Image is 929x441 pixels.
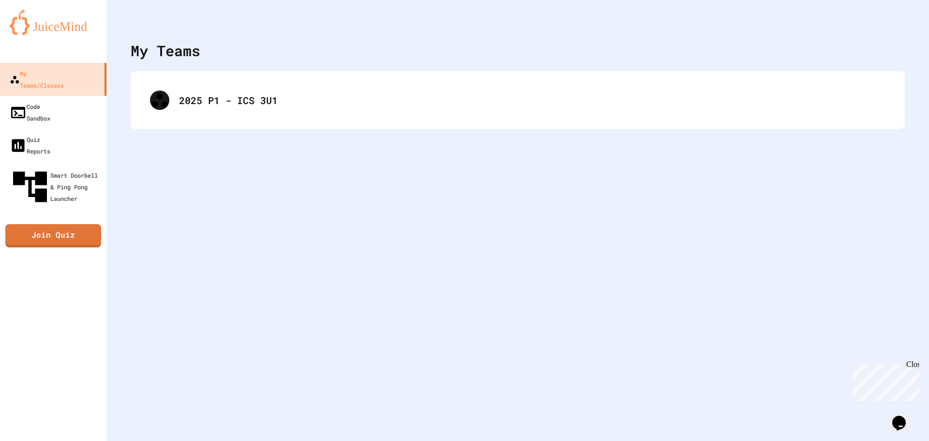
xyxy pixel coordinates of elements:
div: Quiz Reports [10,134,50,157]
div: Code Sandbox [10,101,50,124]
iframe: chat widget [888,402,919,431]
a: Join Quiz [5,224,101,247]
div: My Teams/Classes [10,68,64,91]
div: Smart Doorbell & Ping Pong Launcher [10,167,103,207]
div: 2025 P1 - ICS 3U1 [179,93,885,107]
div: 2025 P1 - ICS 3U1 [140,81,895,120]
div: Chat with us now!Close [4,4,67,61]
div: My Teams [131,40,200,61]
iframe: chat widget [849,360,919,401]
img: logo-orange.svg [10,10,97,35]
